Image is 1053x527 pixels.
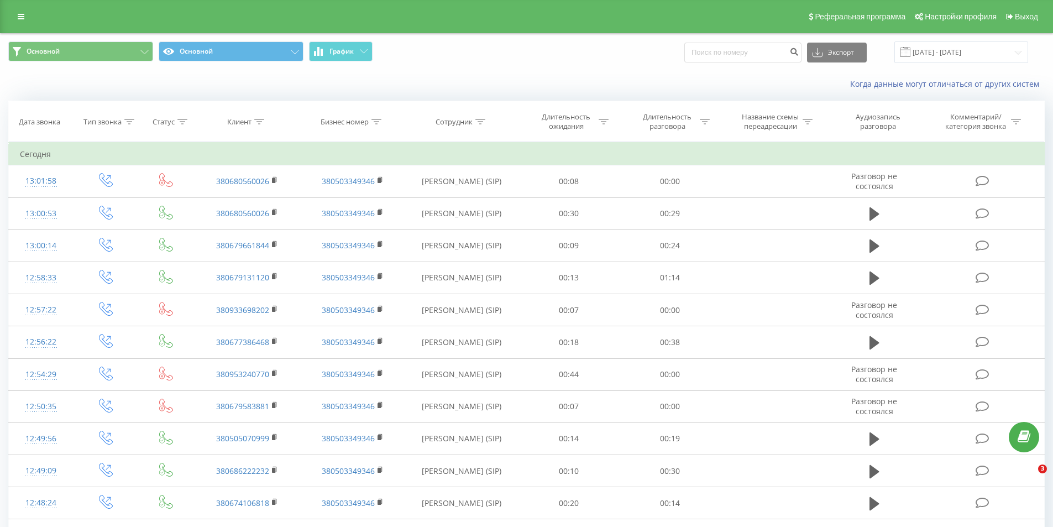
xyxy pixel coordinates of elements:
input: Поиск по номеру [684,43,801,62]
div: 12:49:56 [20,428,62,450]
a: 380503349346 [322,466,375,476]
span: График [329,48,354,55]
div: 13:01:58 [20,170,62,192]
a: 380933698202 [216,305,269,315]
div: 13:00:14 [20,235,62,257]
div: 12:56:22 [20,331,62,353]
td: 00:00 [620,390,721,422]
td: 00:14 [518,422,620,455]
a: 380503349346 [322,176,375,186]
a: 380503349346 [322,305,375,315]
div: Клиент [227,117,252,127]
span: Разговор не состоялся [851,171,897,191]
td: [PERSON_NAME] (SIP) [405,262,518,294]
td: 00:30 [620,455,721,487]
a: 380503349346 [322,208,375,218]
td: [PERSON_NAME] (SIP) [405,358,518,390]
div: 12:58:33 [20,267,62,289]
a: 380503349346 [322,401,375,411]
div: 12:50:35 [20,396,62,418]
td: 00:00 [620,358,721,390]
span: Реферальная программа [815,12,905,21]
a: 380686222232 [216,466,269,476]
a: 380503349346 [322,433,375,443]
div: 12:57:22 [20,299,62,321]
span: Выход [1015,12,1038,21]
td: 00:20 [518,487,620,519]
a: 380953240770 [216,369,269,379]
span: Разговор не состоялся [851,396,897,416]
td: 00:00 [620,165,721,197]
td: 00:30 [518,197,620,229]
a: 380680560026 [216,176,269,186]
td: 00:38 [620,326,721,358]
iframe: Intercom live chat [1015,465,1042,491]
td: 00:29 [620,197,721,229]
td: [PERSON_NAME] (SIP) [405,197,518,229]
div: 12:48:24 [20,492,62,514]
td: 00:07 [518,294,620,326]
td: 00:08 [518,165,620,197]
td: Сегодня [9,143,1045,165]
div: Комментарий/категория звонка [944,112,1008,131]
td: 00:09 [518,229,620,262]
div: Тип звонка [83,117,122,127]
td: 00:19 [620,422,721,455]
td: 00:10 [518,455,620,487]
td: 00:14 [620,487,721,519]
div: Статус [153,117,175,127]
span: Разговор не состоялся [851,300,897,320]
div: Название схемы переадресации [741,112,800,131]
a: 380679131120 [216,272,269,283]
td: 01:14 [620,262,721,294]
button: Основной [159,41,303,61]
div: Сотрудник [436,117,473,127]
span: Основной [27,47,60,56]
span: Разговор не состоялся [851,364,897,384]
div: 13:00:53 [20,203,62,225]
td: [PERSON_NAME] (SIP) [405,390,518,422]
td: [PERSON_NAME] (SIP) [405,455,518,487]
td: [PERSON_NAME] (SIP) [405,229,518,262]
a: 380679661844 [216,240,269,251]
a: Когда данные могут отличаться от других систем [850,79,1045,89]
button: Основной [8,41,153,61]
td: 00:18 [518,326,620,358]
td: 00:44 [518,358,620,390]
a: 380679583881 [216,401,269,411]
a: 380503349346 [322,369,375,379]
div: Дата звонка [19,117,60,127]
td: [PERSON_NAME] (SIP) [405,326,518,358]
a: 380680560026 [216,208,269,218]
span: Настройки профиля [925,12,997,21]
td: 00:07 [518,390,620,422]
td: [PERSON_NAME] (SIP) [405,165,518,197]
span: 3 [1038,465,1047,473]
td: [PERSON_NAME] (SIP) [405,294,518,326]
a: 380677386468 [216,337,269,347]
a: 380505070999 [216,433,269,443]
div: 12:49:09 [20,460,62,482]
div: Длительность ожидания [537,112,596,131]
button: Экспорт [807,43,867,62]
td: 00:13 [518,262,620,294]
td: 00:00 [620,294,721,326]
a: 380503349346 [322,498,375,508]
td: [PERSON_NAME] (SIP) [405,487,518,519]
td: [PERSON_NAME] (SIP) [405,422,518,455]
td: 00:24 [620,229,721,262]
div: Бизнес номер [321,117,369,127]
div: 12:54:29 [20,364,62,385]
a: 380503349346 [322,240,375,251]
button: График [309,41,373,61]
a: 380503349346 [322,272,375,283]
a: 380503349346 [322,337,375,347]
div: Длительность разговора [638,112,697,131]
a: 380674106818 [216,498,269,508]
div: Аудиозапись разговора [842,112,914,131]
